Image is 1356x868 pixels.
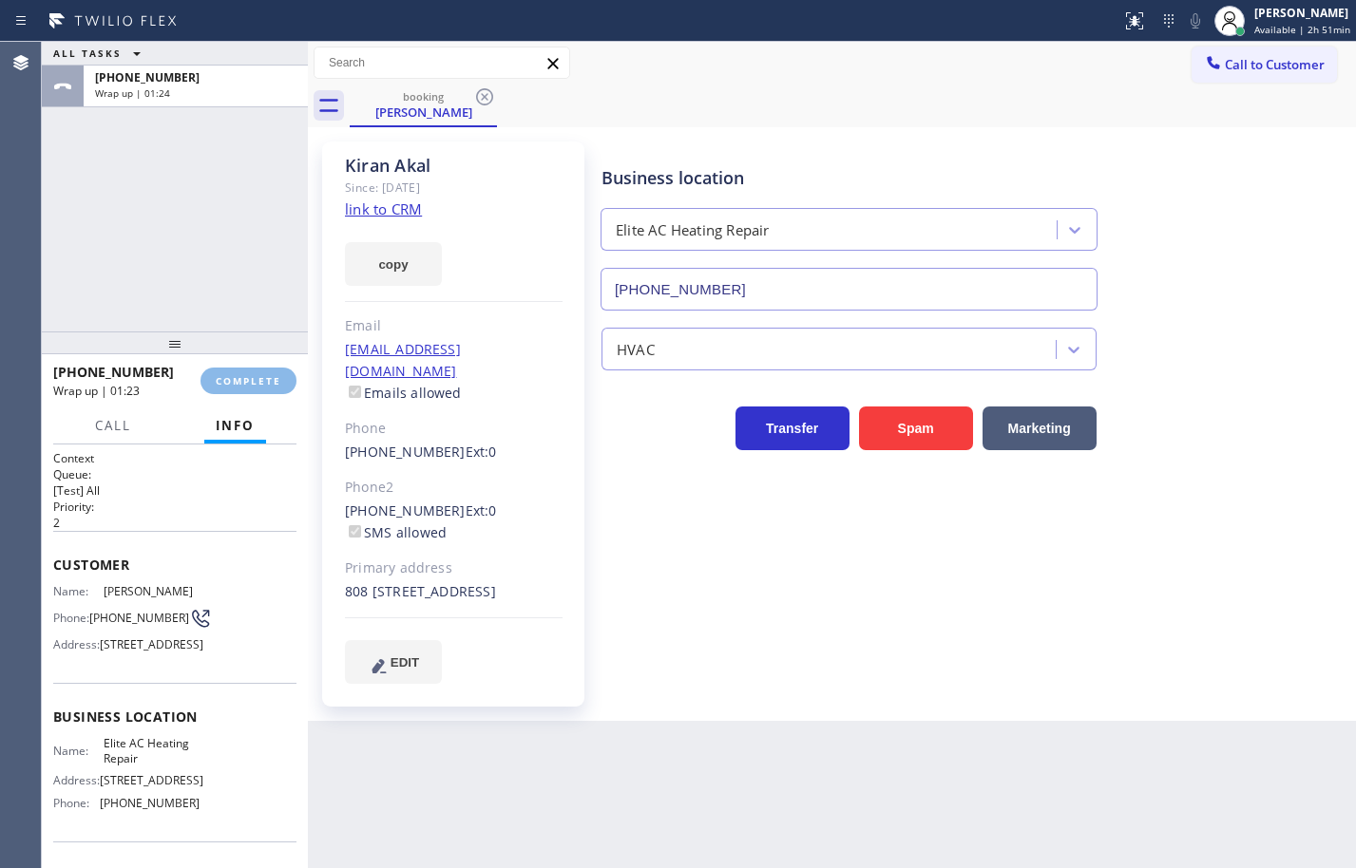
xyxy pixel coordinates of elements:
[201,368,296,394] button: COMPLETE
[345,443,466,461] a: [PHONE_NUMBER]
[315,47,569,78] input: Search
[345,523,447,541] label: SMS allowed
[53,611,89,625] span: Phone:
[53,450,296,466] h1: Context
[89,611,189,625] span: [PHONE_NUMBER]
[100,773,203,787] span: [STREET_ADDRESS]
[345,640,442,684] button: EDIT
[352,89,495,104] div: booking
[53,796,100,810] span: Phone:
[204,407,266,444] button: Info
[1254,5,1350,21] div: [PERSON_NAME]
[735,406,850,450] button: Transfer
[391,655,419,670] span: EDIT
[345,557,563,579] div: Primary address
[53,773,100,787] span: Address:
[1254,23,1350,36] span: Available | 2h 51min
[352,85,495,125] div: Kiran Akal
[216,374,281,387] span: COMPLETE
[345,384,462,402] label: Emails allowed
[345,501,466,519] a: [PHONE_NUMBER]
[352,104,495,121] div: [PERSON_NAME]
[95,86,170,100] span: Wrap up | 01:24
[345,315,563,337] div: Email
[216,417,255,434] span: Info
[53,515,296,531] p: 2
[104,736,199,765] span: Elite AC Heating Repair
[345,177,563,198] div: Since: [DATE]
[466,501,497,519] span: Ext: 0
[53,637,100,651] span: Address:
[345,477,563,499] div: Phone2
[53,482,296,499] p: [Test] All
[100,796,200,810] span: [PHONE_NUMBER]
[601,268,1098,311] input: Phone Number
[349,525,361,538] input: SMS allowed
[53,363,174,381] span: [PHONE_NUMBER]
[1182,8,1209,34] button: Mute
[95,69,200,85] span: [PHONE_NUMBER]
[345,199,422,218] a: link to CRM
[53,584,104,598] span: Name:
[53,744,104,758] span: Name:
[466,443,497,461] span: Ext: 0
[345,155,563,177] div: Kiran Akal
[616,219,770,241] div: Elite AC Heating Repair
[345,418,563,440] div: Phone
[95,417,131,434] span: Call
[345,242,442,286] button: copy
[983,406,1097,450] button: Marketing
[345,340,461,380] a: [EMAIL_ADDRESS][DOMAIN_NAME]
[1225,56,1325,73] span: Call to Customer
[617,338,655,360] div: HVAC
[349,386,361,398] input: Emails allowed
[53,383,140,399] span: Wrap up | 01:23
[345,581,563,603] div: 808 [STREET_ADDRESS]
[104,584,199,598] span: [PERSON_NAME]
[1192,47,1337,83] button: Call to Customer
[53,499,296,515] h2: Priority:
[42,42,160,65] button: ALL TASKS
[53,556,296,574] span: Customer
[53,466,296,482] h2: Queue:
[84,407,143,444] button: Call
[859,406,973,450] button: Spam
[100,637,203,651] span: [STREET_ADDRESS]
[53,47,122,60] span: ALL TASKS
[602,165,1097,191] div: Business location
[53,708,296,726] span: Business location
